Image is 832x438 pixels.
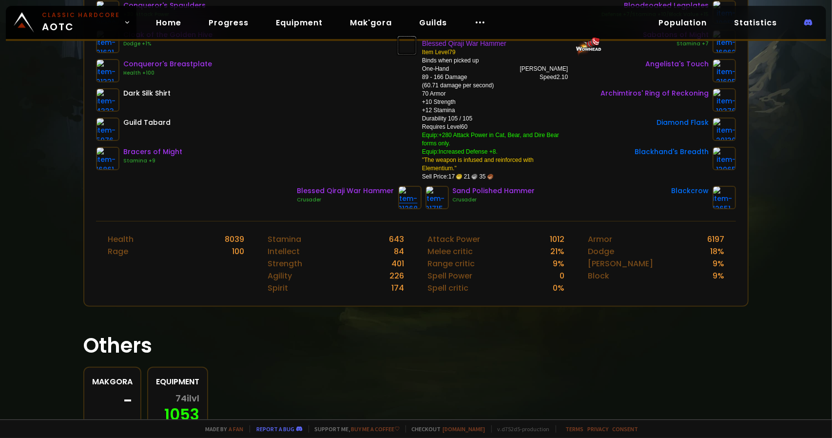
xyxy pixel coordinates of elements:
div: Bloodsoaked Legplates [601,0,709,11]
span: 74 ilvl [175,394,199,403]
div: Health [108,233,134,245]
img: item-13965 [713,147,736,170]
div: Spirit [268,282,288,294]
div: 9 % [713,270,724,282]
div: 84 [394,245,405,258]
div: 401 [392,258,405,270]
div: Equipment [156,376,199,388]
a: Report a bug [257,425,295,433]
div: Stamina +7 [643,40,709,48]
a: Makgora- [83,367,141,431]
span: Support me, [309,425,400,433]
div: Blackcrow [671,186,709,196]
a: Mak'gora [342,13,400,33]
span: 70 Armor [422,90,446,97]
div: Block [588,270,609,282]
span: +12 Stamina [422,107,455,114]
div: 174 [392,282,405,294]
h1: Others [83,330,749,361]
div: Dodge +1% [123,40,213,48]
td: One-Hand [422,65,462,73]
img: item-5976 [96,118,119,141]
span: "The weapon is infused and reinforced with Elementium." [422,157,534,172]
div: Crusader [453,196,535,204]
div: Strength [268,258,302,270]
div: Intellect [268,245,300,258]
div: Sand Polished Hammer [453,186,535,196]
div: 1012 [550,233,564,245]
div: Rage [108,245,128,258]
div: 226 [390,270,405,282]
a: Progress [201,13,256,33]
a: Statistics [726,13,785,33]
img: item-21621 [96,30,119,53]
div: Spell critic [428,282,469,294]
img: item-21268 [398,186,422,209]
span: Equip: [422,132,559,147]
div: 0 [560,270,564,282]
span: Equip: [422,148,498,155]
span: Item Level 79 [422,49,456,56]
span: [PERSON_NAME] [520,65,568,72]
div: [PERSON_NAME] [588,258,653,270]
div: Conqueror's Breastplate [123,59,212,69]
small: Classic Hardcore [42,11,120,20]
div: 9 % [553,258,564,270]
img: item-20130 [713,118,736,141]
div: 6197 [707,233,724,245]
span: +10 Strength [422,99,456,105]
div: Angelista's Touch [645,59,709,69]
div: Melee critic [428,245,473,258]
a: Population [651,13,715,33]
div: Makgora [92,376,133,388]
a: Equipment [268,13,330,33]
span: AOTC [42,11,120,34]
div: Range critic [428,258,475,270]
div: Archimtiros' Ring of Reckoning [600,88,709,99]
div: Spell Power [428,270,473,282]
a: Equipment74ilvl1053 [147,367,208,431]
img: item-16861 [96,147,119,170]
span: 89 - 166 Damage [422,74,467,80]
div: Guild Tabard [123,118,171,128]
div: Diamond Flask [657,118,709,128]
div: 8039 [225,233,244,245]
div: - [92,394,133,408]
a: a fan [229,425,244,433]
div: 1053 [156,394,199,422]
img: item-12651 [713,186,736,209]
div: Sell Price: [422,173,569,181]
span: 17 [448,173,462,181]
div: Dark Silk Shirt [123,88,171,99]
div: Health +100 [123,69,212,77]
a: Home [148,13,189,33]
div: Attack Power [428,233,481,245]
th: Speed 2.10 [490,73,568,81]
img: item-16862 [713,30,736,53]
div: Blessed Qiraji War Hammer [297,186,394,196]
div: Bracers of Might [123,147,182,157]
a: Increased Defense +8. [439,148,498,155]
a: [DOMAIN_NAME] [443,425,485,433]
div: Dodge [588,245,614,258]
span: Checkout [406,425,485,433]
a: Guilds [411,13,455,33]
div: 643 [389,233,405,245]
span: v. d752d5 - production [491,425,550,433]
a: Privacy [588,425,609,433]
div: Blackhand's Breadth [635,147,709,157]
a: Buy me a coffee [351,425,400,433]
div: 21 % [550,245,564,258]
td: Binds when picked up (60.71 damage per second) Durability 105 / 105 [422,39,569,123]
div: 0 % [553,282,564,294]
div: Agility [268,270,292,282]
span: Made by [200,425,244,433]
div: Stamina [268,233,301,245]
b: Blessed Qiraji War Hammer [422,40,506,47]
div: Armor [588,233,612,245]
img: item-19376 [713,88,736,112]
a: Terms [566,425,584,433]
img: item-4333 [96,88,119,112]
a: Classic HardcoreAOTC [6,6,136,39]
img: item-21331 [96,59,119,82]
